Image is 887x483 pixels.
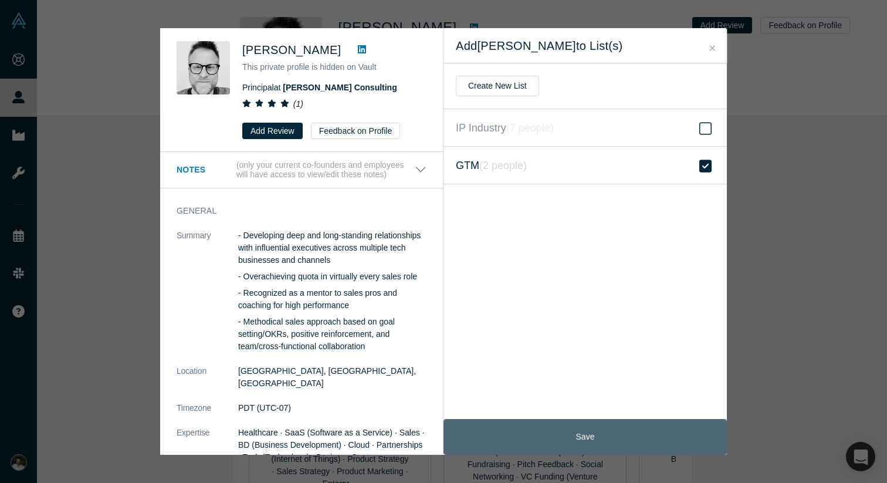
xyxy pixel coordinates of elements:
span: Healthcare · SaaS (Software as a Service) · Sales · BD (Business Development) · Cloud · Partnersh... [238,428,424,474]
dt: Summary [177,229,238,365]
button: Add Review [242,123,303,139]
p: This private profile is hidden on Vault [242,61,426,73]
h3: General [177,205,410,217]
h3: Notes [177,164,234,176]
i: ( 1 ) [293,99,303,109]
p: - Recognized as a mentor to sales pros and coaching for high performance [238,287,426,312]
p: (only your current co-founders and employees will have access to view/edit these notes) [236,160,415,180]
i: ( 2 people ) [479,160,527,171]
p: - Methodical sales approach based on goal setting/OKRs, positive reinforcement, and team/cross-fu... [238,316,426,353]
button: Create New List [456,76,539,96]
a: [PERSON_NAME] Consulting [283,83,397,92]
dt: Timezone [177,402,238,427]
span: IP Industry [456,120,554,136]
button: Close [706,42,719,55]
dd: [GEOGRAPHIC_DATA], [GEOGRAPHIC_DATA], [GEOGRAPHIC_DATA] [238,365,426,390]
p: - Developing deep and long-standing relationships with influential executives across multiple tec... [238,229,426,266]
dt: Location [177,365,238,402]
button: Notes (only your current co-founders and employees will have access to view/edit these notes) [177,160,426,180]
dd: PDT (UTC-07) [238,402,426,414]
h2: Add [PERSON_NAME] to List(s) [456,39,715,53]
button: Feedback on Profile [311,123,401,139]
i: ( 7 people ) [506,122,554,134]
img: Patrick Westgate's Profile Image [177,41,230,94]
p: - Overachieving quota in virtually every sales role [238,271,426,283]
button: Save [443,419,727,455]
span: GTM [456,157,527,174]
span: Principal at [242,83,397,92]
span: [PERSON_NAME] [242,43,341,56]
